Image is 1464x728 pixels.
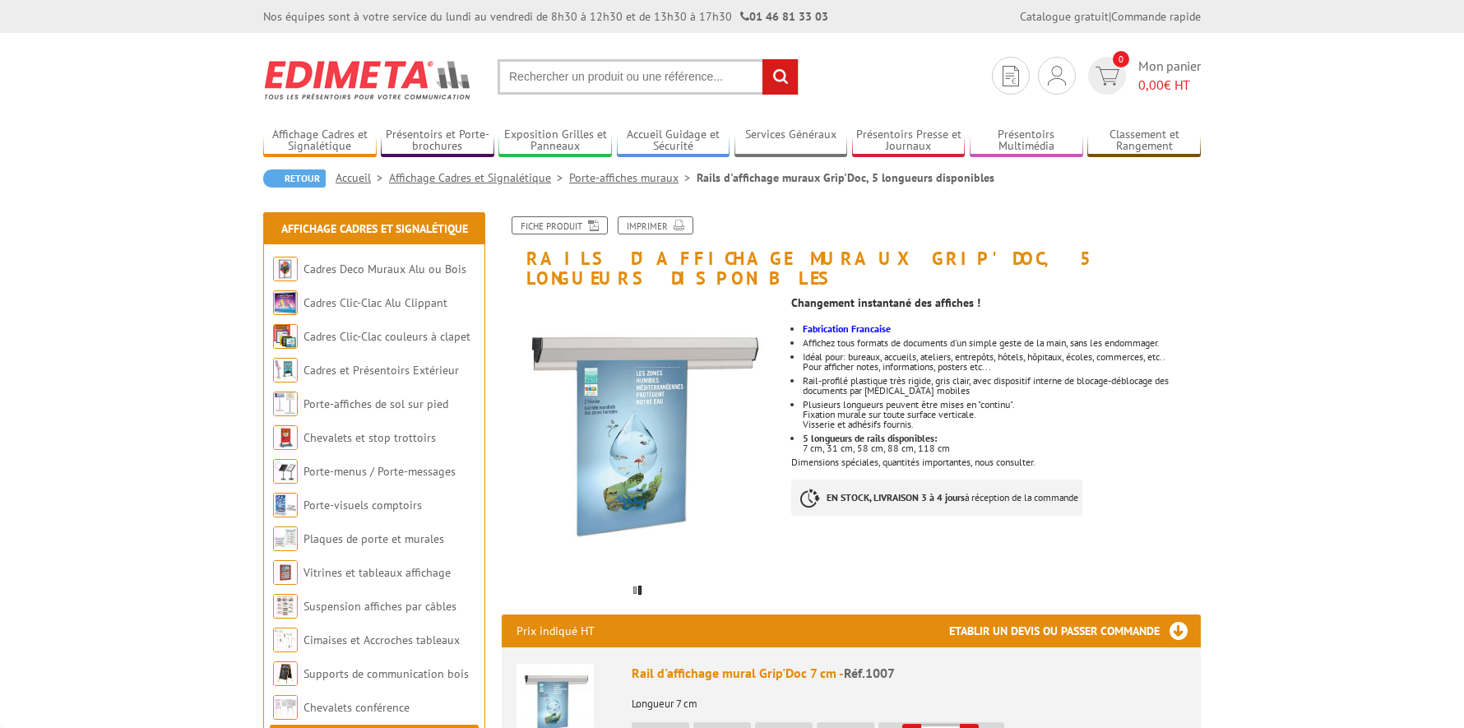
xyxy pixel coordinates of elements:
a: Chevalets et stop trottoirs [303,430,436,445]
img: devis rapide [1096,67,1119,86]
a: Présentoirs Presse et Journaux [852,128,966,155]
strong: 01 46 81 33 03 [740,9,828,24]
p: Prix indiqué HT [517,614,595,647]
a: Fiche produit [512,216,608,234]
a: devis rapide 0 Mon panier 0,00€ HT [1084,57,1201,95]
li: 7 cm, 31 cm, 58 cm, 88 cm, 118 cm [803,434,1201,453]
div: Nos équipes sont à votre service du lundi au vendredi de 8h30 à 12h30 et de 13h30 à 17h30 [263,8,828,25]
li: Visserie et adhésifs fournis. [803,400,1201,429]
img: Porte-affiches de sol sur pied [273,392,298,416]
a: Porte-menus / Porte-messages [303,464,456,479]
span: Mon panier [1138,57,1201,95]
a: Affichage Cadres et Signalétique [389,170,569,185]
img: Cimaises et Accroches tableaux [273,628,298,652]
a: Catalogue gratuit [1020,9,1109,24]
a: Affichage Cadres et Signalétique [263,128,377,155]
li: Rails d'affichage muraux Grip'Doc, 5 longueurs disponibles [697,169,994,186]
a: Cadres Clic-Clac Alu Clippant [303,295,447,310]
a: Vitrines et tableaux affichage [303,565,451,580]
a: Imprimer [618,216,693,234]
a: Supports de communication bois [303,666,469,681]
div: | [1020,8,1201,25]
a: Plaques de porte et murales [303,531,444,546]
img: rail_affichage_mural_grip_documents_7cm_1007_1.jpg [502,296,779,573]
strong: 5 longueurs de rails disponibles: [803,432,937,444]
a: Présentoirs Multimédia [970,128,1083,155]
img: Cadres Clic-Clac couleurs à clapet [273,324,298,349]
p: Longueur 7 cm [632,687,1186,710]
h1: Rails d'affichage muraux Grip'Doc, 5 longueurs disponibles [489,216,1213,288]
img: Vitrines et tableaux affichage [273,560,298,585]
a: Cadres Clic-Clac couleurs à clapet [303,329,470,344]
img: devis rapide [1003,66,1019,86]
a: Classement et Rangement [1087,128,1201,155]
li: Idéal pour: bureaux, accueils, ateliers, entrepôts, hôtels, hôpitaux, écoles, commerces, etc.. Po... [803,352,1201,372]
img: Cadres Clic-Clac Alu Clippant [273,290,298,315]
a: Suspension affiches par câbles [303,599,456,614]
input: rechercher [762,59,798,95]
img: Porte-menus / Porte-messages [273,459,298,484]
span: 0 [1113,51,1129,67]
img: Suspension affiches par câbles [273,594,298,619]
a: Affichage Cadres et Signalétique [281,221,468,236]
img: Chevalets et stop trottoirs [273,425,298,450]
input: Rechercher un produit ou une référence... [498,59,799,95]
a: Exposition Grilles et Panneaux [498,128,612,155]
span: € HT [1138,76,1201,95]
a: Chevalets conférence [303,700,410,715]
a: Accueil [336,170,389,185]
p: Fixation murale sur toute surface verticale. [803,410,1201,420]
img: Supports de communication bois [273,661,298,686]
p: Plusieurs longueurs peuvent être mises en "continu". [803,400,1201,410]
img: Plaques de porte et murales [273,526,298,551]
a: Cadres et Présentoirs Extérieur [303,363,459,378]
div: Dimensions spéciales, quantités importantes, nous consulter. [791,288,1213,532]
p: Rail-profilé plastique très rigide, gris clair, avec dispositif interne de blocage-déblocage des ... [803,376,1201,396]
img: Porte-visuels comptoirs [273,493,298,517]
li: Affichez tous formats de documents d'un simple geste de la main, sans les endommager. [803,338,1201,348]
a: Commande rapide [1111,9,1201,24]
a: Accueil Guidage et Sécurité [617,128,730,155]
img: Cadres et Présentoirs Extérieur [273,358,298,383]
img: devis rapide [1048,66,1066,86]
strong: Fabrication Francaise [803,322,891,335]
a: Cadres Deco Muraux Alu ou Bois [303,262,466,276]
a: Services Généraux [734,128,848,155]
strong: EN STOCK, LIVRAISON 3 à 4 jours [827,491,965,503]
img: Edimeta [263,49,473,110]
p: à réception de la commande [791,480,1082,516]
strong: Changement instantané des affiches ! [791,295,980,310]
a: Porte-affiches de sol sur pied [303,396,448,411]
h3: Etablir un devis ou passer commande [949,614,1201,647]
a: Porte-affiches muraux [569,170,697,185]
img: Cadres Deco Muraux Alu ou Bois [273,257,298,281]
span: Réf.1007 [844,665,895,681]
a: Cimaises et Accroches tableaux [303,633,460,647]
span: 0,00 [1138,77,1164,93]
a: Retour [263,169,326,188]
a: Porte-visuels comptoirs [303,498,422,512]
a: Présentoirs et Porte-brochures [381,128,494,155]
img: Chevalets conférence [273,695,298,720]
div: Rail d'affichage mural Grip'Doc 7 cm - [632,664,1186,683]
